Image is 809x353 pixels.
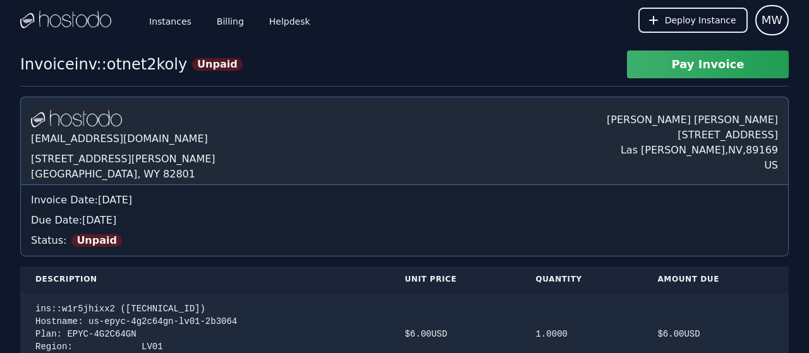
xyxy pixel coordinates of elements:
[31,167,216,182] div: [GEOGRAPHIC_DATA], WY 82801
[71,234,122,247] span: Unpaid
[31,213,778,228] div: Due Date: [DATE]
[20,266,389,292] th: Description
[31,228,778,248] div: Status:
[762,11,782,29] span: MW
[627,51,789,78] button: Pay Invoice
[755,5,789,35] button: User menu
[31,129,216,152] div: [EMAIL_ADDRESS][DOMAIN_NAME]
[665,14,736,27] span: Deploy Instance
[607,128,778,143] div: [STREET_ADDRESS]
[607,143,778,158] div: Las [PERSON_NAME] , NV , 89169
[31,193,778,208] div: Invoice Date: [DATE]
[389,266,520,292] th: Unit Price
[20,54,187,75] div: Invoice inv::otnet2koly
[404,328,505,340] div: $ 6.00 USD
[192,58,243,71] span: Unpaid
[31,110,122,129] img: Logo
[642,266,789,292] th: Amount Due
[31,152,216,167] div: [STREET_ADDRESS][PERSON_NAME]
[536,328,628,340] div: 1.0000
[20,11,111,30] img: Logo
[521,266,643,292] th: Quantity
[607,158,778,173] div: US
[607,107,778,128] div: [PERSON_NAME] [PERSON_NAME]
[638,8,748,33] button: Deploy Instance
[657,328,774,340] div: $ 6.00 USD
